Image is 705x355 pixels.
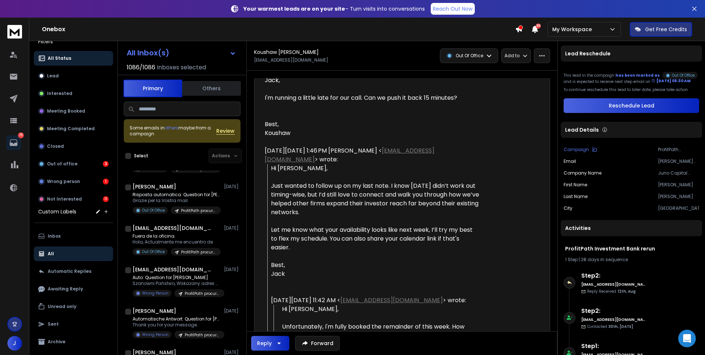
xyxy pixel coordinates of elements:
[127,63,155,72] span: 1086 / 1086
[34,86,113,101] button: Interested
[48,268,91,274] p: Automatic Replies
[224,184,241,190] p: [DATE]
[552,26,595,33] p: My Workspace
[34,334,113,349] button: Archive
[34,246,113,261] button: All
[564,158,576,164] p: Email
[581,317,646,322] h6: [EMAIL_ADDRESS][DOMAIN_NAME]
[564,98,699,113] button: Reschedule Lead
[34,104,113,118] button: Meeting Booked
[564,147,589,153] p: Campaign
[565,126,599,133] p: Lead Details
[271,164,479,173] div: Hi [PERSON_NAME],
[6,135,21,150] a: 15
[48,321,59,327] p: Sent
[47,73,59,79] p: Lead
[658,147,699,153] p: ProfitPath Investment Bank rerun
[48,304,76,310] p: Unread only
[265,129,479,138] div: Koushaw
[103,196,109,202] div: 11
[251,336,289,351] button: Reply
[38,208,76,215] h3: Custom Labels
[7,336,22,351] button: J
[47,196,82,202] p: Not Interested
[224,308,241,314] p: [DATE]
[564,147,597,153] button: Campaign
[565,50,611,57] p: Lead Reschedule
[564,194,587,200] p: Last Name
[47,179,80,184] p: Wrong person
[265,76,479,85] div: Jack,
[216,127,235,135] button: Review
[254,57,328,63] p: [EMAIL_ADDRESS][DOMAIN_NAME]
[34,192,113,206] button: Not Interested11
[587,324,633,329] p: Contacted
[561,220,702,236] div: Activities
[630,22,692,37] button: Get Free Credits
[48,286,83,292] p: Awaiting Reply
[658,158,699,164] p: [PERSON_NAME][EMAIL_ADDRESS][DOMAIN_NAME]
[103,161,109,167] div: 3
[133,198,221,204] p: Grazie per la Vostra mail.
[185,291,220,296] p: ProfitPath procurement consulting WORLDWIDE---Rerun
[48,233,61,239] p: Inbox
[133,281,221,286] p: Szanowni Państwo, Wskazany adres mailowy
[47,91,72,96] p: Interested
[47,108,85,114] p: Meeting Booked
[7,25,22,39] img: logo
[48,251,54,257] p: All
[47,161,77,167] p: Out of office
[185,332,220,338] p: ProfitPath procurement consulting WORLDWIDE---Rerun
[34,121,113,136] button: Meeting Completed
[271,296,479,305] div: [DATE][DATE] 11:42 AM < > wrote:
[564,170,601,176] p: Company Name
[243,5,345,12] strong: Your warmest leads are on your site
[134,153,148,159] label: Select
[456,53,483,59] p: Out Of Office
[34,264,113,279] button: Automatic Replies
[142,290,169,296] p: Wrong Person
[265,146,434,164] a: [EMAIL_ADDRESS][DOMAIN_NAME]
[257,340,272,347] div: Reply
[265,146,479,164] div: [DATE][DATE] 1:46 PM [PERSON_NAME] < > wrote:
[564,70,699,84] div: This lead in the campaign and is expected to receive next step email on
[34,69,113,83] button: Lead
[672,73,695,78] p: Out Of Office
[645,26,687,33] p: Get Free Credits
[133,266,213,273] h1: [EMAIL_ADDRESS][DOMAIN_NAME]
[615,73,660,78] span: has been marked as
[224,267,241,272] p: [DATE]
[182,80,241,96] button: Others
[433,5,473,12] p: Reach Out Now
[651,78,691,84] div: [DATE] 05:30 AM
[224,225,241,231] p: [DATE]
[658,170,699,176] p: Juno Capital Partners
[658,194,699,200] p: [PERSON_NAME]
[133,275,221,281] p: Auto: Question for [PERSON_NAME]
[658,182,699,188] p: [PERSON_NAME]
[18,132,24,138] p: 15
[34,282,113,296] button: Awaiting Reply
[103,179,109,184] div: 1
[254,48,319,56] h1: Koushaw [PERSON_NAME]
[133,192,221,198] p: Risposta automatica: Question for [PERSON_NAME]
[565,245,698,252] h1: ProfitPath Investment Bank rerun
[133,183,176,190] h1: [PERSON_NAME]
[133,224,213,232] h1: [EMAIL_ADDRESS][DOMAIN_NAME]
[133,233,221,239] p: Fuera de la oficina.
[130,125,216,137] div: Some emails in maybe from a campaign
[581,342,646,351] h6: Step 1 :
[271,182,479,217] div: Just wanted to follow up on my last note. I know [DATE] didn’t work out timing-wise, but I’d stil...
[164,125,178,131] span: others
[34,229,113,244] button: Inbox
[618,289,636,294] span: 12th, Aug
[265,111,479,138] div: Best,
[271,226,479,252] div: Let me know what your availability looks like next week, I’ll try my best to flex my schedule. Yo...
[587,289,636,294] p: Reply Received
[678,330,696,347] div: Open Intercom Messenger
[608,324,633,329] span: 30th, [DATE]
[142,332,169,337] p: Wrong Person
[47,126,95,132] p: Meeting Completed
